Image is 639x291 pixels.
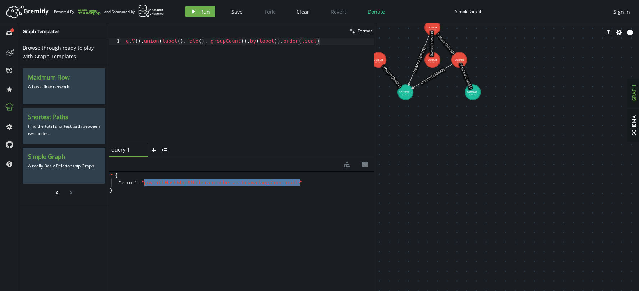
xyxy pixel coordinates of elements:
[402,93,409,96] tspan: (20623)
[200,8,210,15] span: Run
[28,161,100,171] p: A really Basic Relationship Graph.
[134,179,137,186] span: "
[109,187,112,193] span: }
[23,44,94,60] span: Browse through ready to play with Graph Templates.
[375,61,382,64] tspan: (20603)
[455,9,482,14] div: Simple Graph
[347,23,374,38] button: Format
[630,115,637,136] span: SCHEMA
[291,6,314,17] button: Clear
[28,81,100,92] p: A basic flow network.
[115,172,117,178] span: {
[428,58,437,62] tspan: person
[104,5,164,18] div: and Sponsored by
[296,8,309,15] span: Clear
[613,8,630,15] span: Sign In
[28,153,100,161] h3: Simple Graph
[28,74,100,81] h3: Maximum Flow
[469,93,476,96] tspan: (20619)
[630,85,637,102] span: GRAPH
[358,28,372,34] span: Format
[54,5,101,18] div: Powered By
[259,6,280,17] button: Fork
[466,90,479,94] tspan: softwar...
[399,90,412,94] tspan: softwar...
[28,113,100,121] h3: Shortest Paths
[185,6,215,17] button: Run
[226,6,248,17] button: Save
[430,31,435,56] text: knows (20629)
[610,6,634,17] button: Sign In
[362,6,390,17] button: Donate
[231,8,243,15] span: Save
[429,61,436,64] tspan: (20615)
[142,179,302,186] span: " java.util.HashMap$Node cannot be cast to java.lang.Comparable "
[28,121,100,139] p: Find the total shortest path between two nodes.
[331,8,346,15] span: Revert
[374,58,383,62] tspan: person
[121,179,135,186] span: error
[456,61,463,64] tspan: (20611)
[455,58,464,62] tspan: person
[139,179,140,186] span: :
[119,179,121,186] span: "
[138,5,164,17] img: AWS Neptune
[265,8,275,15] span: Fork
[111,146,140,153] span: query 1
[109,38,124,45] div: 1
[368,8,385,15] span: Donate
[23,28,59,35] span: Graph Templates
[325,6,351,17] button: Revert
